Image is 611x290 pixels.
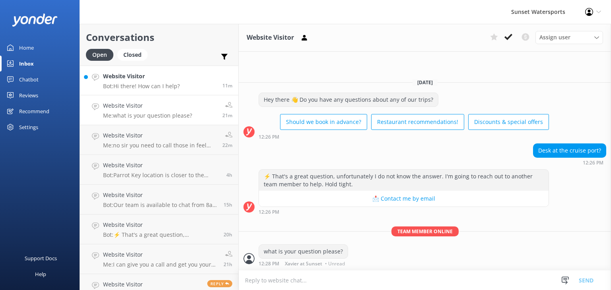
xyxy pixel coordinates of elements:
[103,142,216,149] p: Me: no sir you need to call those in feel free to call me direct at [PHONE_NUMBER] Xavier with Su...
[86,30,232,45] h2: Conversations
[539,33,570,42] span: Assign user
[583,160,603,165] strong: 12:26 PM
[12,14,58,27] img: yonder-white-logo.png
[103,261,218,268] p: Me: I can give you a call and get you your military discount, whats your number?
[259,245,348,258] div: what is your question please?
[103,72,180,81] h4: Website Visitor
[103,161,220,170] h4: Website Visitor
[224,231,232,238] span: Sep 28 2025 03:07pm (UTC -05:00) America/Cancun
[103,191,218,199] h4: Website Visitor
[19,72,39,87] div: Chatbot
[280,114,367,130] button: Should we book in advance?
[25,250,57,266] div: Support Docs
[413,79,438,86] span: [DATE]
[103,83,180,90] p: Bot: Hi there! How can I help?
[222,82,232,89] span: Sep 29 2025 11:37am (UTC -05:00) America/Cancun
[259,261,348,266] div: Sep 29 2025 11:28am (UTC -05:00) America/Cancun
[259,135,279,139] strong: 12:26 PM
[103,101,192,110] h4: Website Visitor
[103,131,216,140] h4: Website Visitor
[259,261,279,266] strong: 12:28 PM
[226,172,232,178] span: Sep 29 2025 07:20am (UTC -05:00) America/Cancun
[224,201,232,208] span: Sep 28 2025 08:13pm (UTC -05:00) America/Cancun
[117,50,152,59] a: Closed
[259,209,549,215] div: Sep 29 2025 11:26am (UTC -05:00) America/Cancun
[103,112,192,119] p: Me: what is your question please?
[80,244,238,274] a: Website VisitorMe:I can give you a call and get you your military discount, whats your number?21h
[533,160,606,165] div: Sep 29 2025 11:26am (UTC -05:00) America/Cancun
[222,142,232,149] span: Sep 29 2025 11:27am (UTC -05:00) America/Cancun
[103,250,218,259] h4: Website Visitor
[80,95,238,125] a: Website VisitorMe:what is your question please?21m
[19,56,34,72] div: Inbox
[19,103,49,119] div: Recommend
[103,201,218,209] p: Bot: Our team is available to chat from 8am to 8pm. You can also give us a call at [PHONE_NUMBER]...
[391,226,459,236] span: Team member online
[222,112,232,119] span: Sep 29 2025 11:28am (UTC -05:00) America/Cancun
[80,215,238,244] a: Website VisitorBot:⚡ That's a great question, unfortunately I do not know the answer. I'm going t...
[80,185,238,215] a: Website VisitorBot:Our team is available to chat from 8am to 8pm. You can also give us a call at ...
[247,33,294,43] h3: Website Visitor
[19,40,34,56] div: Home
[35,266,46,282] div: Help
[80,155,238,185] a: Website VisitorBot:Parrot Key location is closer to the cruise ships and the [GEOGRAPHIC_DATA] lo...
[285,261,322,266] span: Xavier at Sunset
[325,261,345,266] span: • Unread
[103,231,218,238] p: Bot: ⚡ That's a great question, unfortunately I do not know the answer. I'm going to reach out to...
[224,261,232,268] span: Sep 28 2025 02:05pm (UTC -05:00) America/Cancun
[103,280,201,289] h4: Website Visitor
[259,210,279,215] strong: 12:26 PM
[86,49,113,61] div: Open
[371,114,464,130] button: Restaurant recommendations!
[259,170,549,191] div: ⚡ That's a great question, unfortunately I do not know the answer. I'm going to reach out to anot...
[117,49,148,61] div: Closed
[259,134,549,139] div: Sep 29 2025 11:26am (UTC -05:00) America/Cancun
[103,220,218,229] h4: Website Visitor
[19,87,38,103] div: Reviews
[468,114,549,130] button: Discounts & special offers
[207,280,232,287] span: Reply
[533,144,606,157] div: Desk at the cruise port?
[19,119,38,135] div: Settings
[259,191,549,207] button: 📩 Contact me by email
[259,93,438,106] div: Hey there 👋 Do you have any questions about any of our trips?
[103,172,220,179] p: Bot: Parrot Key location is closer to the cruise ships and the [GEOGRAPHIC_DATA] location is clos...
[80,66,238,95] a: Website VisitorBot:Hi there! How can I help?11m
[535,31,603,44] div: Assign User
[80,125,238,155] a: Website VisitorMe:no sir you need to call those in feel free to call me direct at [PHONE_NUMBER] ...
[86,50,117,59] a: Open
